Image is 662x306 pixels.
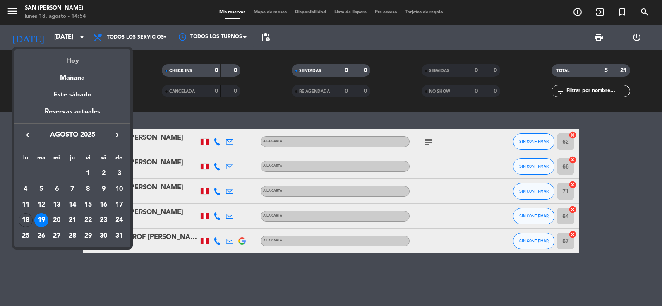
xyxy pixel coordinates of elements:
[20,130,35,140] button: keyboard_arrow_left
[111,197,127,213] td: 17 de agosto de 2025
[65,181,80,197] td: 7 de agosto de 2025
[96,153,112,166] th: sábado
[34,153,49,166] th: martes
[19,213,33,227] div: 18
[19,182,33,196] div: 4
[96,212,112,228] td: 23 de agosto de 2025
[14,66,130,83] div: Mañana
[49,181,65,197] td: 6 de agosto de 2025
[18,212,34,228] td: 18 de agosto de 2025
[65,182,79,196] div: 7
[80,153,96,166] th: viernes
[111,212,127,228] td: 24 de agosto de 2025
[96,198,110,212] div: 16
[65,153,80,166] th: jueves
[80,166,96,181] td: 1 de agosto de 2025
[65,228,80,244] td: 28 de agosto de 2025
[34,181,49,197] td: 5 de agosto de 2025
[65,212,80,228] td: 21 de agosto de 2025
[34,213,48,227] div: 19
[18,228,34,244] td: 25 de agosto de 2025
[34,229,48,243] div: 26
[18,197,34,213] td: 11 de agosto de 2025
[19,229,33,243] div: 25
[14,106,130,123] div: Reservas actuales
[35,130,110,140] span: agosto 2025
[96,182,110,196] div: 9
[81,198,95,212] div: 15
[96,228,112,244] td: 30 de agosto de 2025
[96,229,110,243] div: 30
[18,166,80,181] td: AGO.
[96,213,110,227] div: 23
[49,153,65,166] th: miércoles
[34,197,49,213] td: 12 de agosto de 2025
[112,130,122,140] i: keyboard_arrow_right
[50,182,64,196] div: 6
[34,198,48,212] div: 12
[81,166,95,181] div: 1
[81,182,95,196] div: 8
[50,198,64,212] div: 13
[112,198,126,212] div: 17
[19,198,33,212] div: 11
[50,213,64,227] div: 20
[65,197,80,213] td: 14 de agosto de 2025
[49,212,65,228] td: 20 de agosto de 2025
[18,153,34,166] th: lunes
[80,181,96,197] td: 8 de agosto de 2025
[96,181,112,197] td: 9 de agosto de 2025
[50,229,64,243] div: 27
[111,228,127,244] td: 31 de agosto de 2025
[34,212,49,228] td: 19 de agosto de 2025
[14,49,130,66] div: Hoy
[112,229,126,243] div: 31
[18,181,34,197] td: 4 de agosto de 2025
[65,229,79,243] div: 28
[112,213,126,227] div: 24
[65,213,79,227] div: 21
[81,213,95,227] div: 22
[14,83,130,106] div: Este sábado
[111,153,127,166] th: domingo
[96,166,110,181] div: 2
[80,197,96,213] td: 15 de agosto de 2025
[81,229,95,243] div: 29
[49,197,65,213] td: 13 de agosto de 2025
[112,166,126,181] div: 3
[49,228,65,244] td: 27 de agosto de 2025
[96,197,112,213] td: 16 de agosto de 2025
[34,182,48,196] div: 5
[112,182,126,196] div: 10
[111,181,127,197] td: 10 de agosto de 2025
[65,198,79,212] div: 14
[110,130,125,140] button: keyboard_arrow_right
[23,130,33,140] i: keyboard_arrow_left
[111,166,127,181] td: 3 de agosto de 2025
[34,228,49,244] td: 26 de agosto de 2025
[96,166,112,181] td: 2 de agosto de 2025
[80,212,96,228] td: 22 de agosto de 2025
[80,228,96,244] td: 29 de agosto de 2025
